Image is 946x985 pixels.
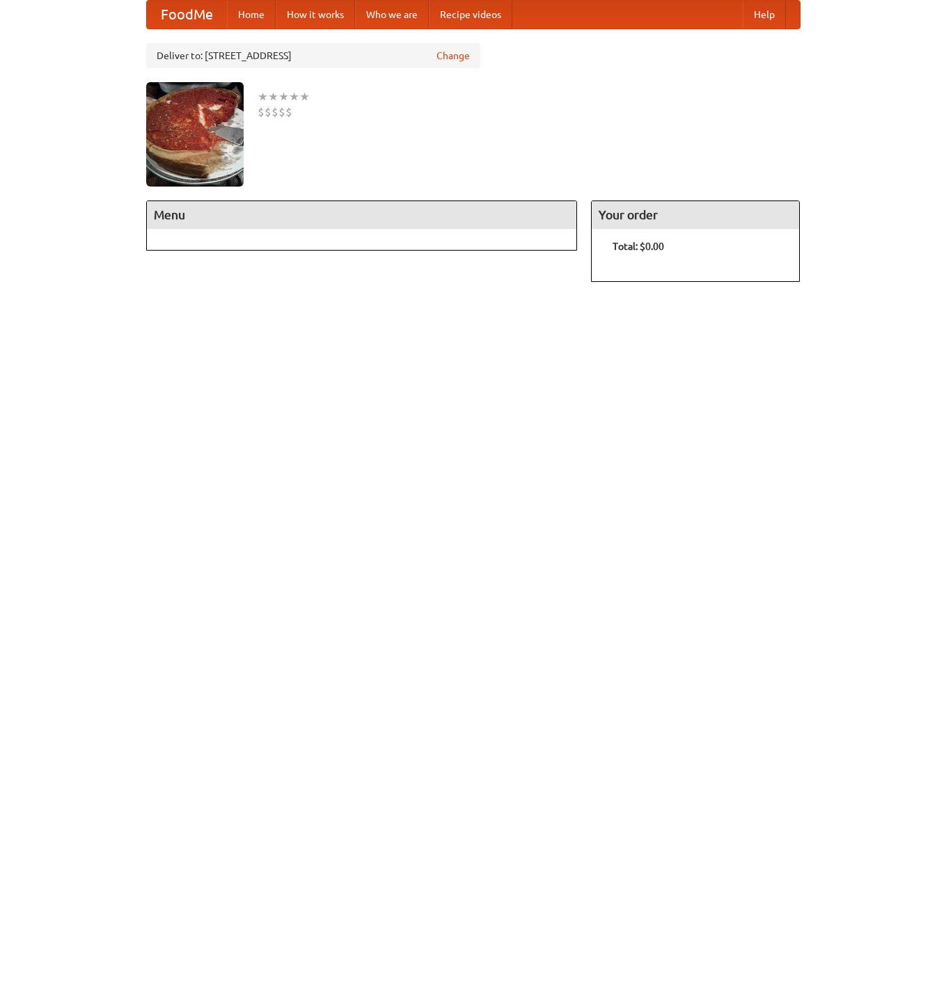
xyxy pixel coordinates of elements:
img: angular.jpg [146,82,244,187]
li: ★ [299,89,310,104]
li: $ [285,104,292,120]
a: Help [743,1,786,29]
a: Change [436,49,470,63]
div: Deliver to: [STREET_ADDRESS] [146,43,480,68]
li: $ [271,104,278,120]
a: How it works [276,1,355,29]
b: Total: $0.00 [613,241,664,252]
li: $ [265,104,271,120]
h4: Your order [592,201,799,229]
li: $ [278,104,285,120]
li: ★ [268,89,278,104]
li: ★ [258,89,268,104]
li: $ [258,104,265,120]
a: Recipe videos [429,1,512,29]
h4: Menu [147,201,577,229]
a: FoodMe [147,1,227,29]
a: Who we are [355,1,429,29]
a: Home [227,1,276,29]
li: ★ [289,89,299,104]
li: ★ [278,89,289,104]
